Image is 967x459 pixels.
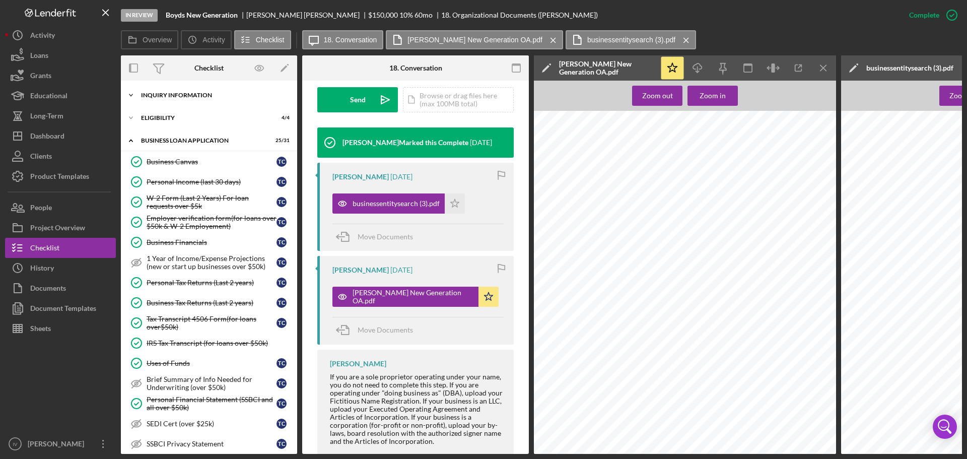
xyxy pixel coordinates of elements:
span: , the undersigned, intending to be legally bound hereby, has duly [648,400,806,405]
div: [PERSON_NAME] New Generation OA.pdf [559,60,655,76]
button: Zoom in [687,86,738,106]
div: Personal Financial Statement (SSBCI and all over $50k) [147,396,277,412]
span: OF [684,156,692,161]
span: [US_STATE] [615,380,646,385]
div: Dashboard [30,126,64,149]
span: executed this Operating Agreement as of the ____ day of ____________, 20____. [570,409,753,414]
div: [PERSON_NAME] New Generation OA.pdf [353,289,473,305]
div: Product Templates [30,166,89,189]
div: Loans [30,45,48,68]
button: Checklist [5,238,116,258]
span: Company, pursuant to and in accordance with the Limited Liability Company Law of [570,252,774,257]
button: businessentitysearch (3).pdf [566,30,696,49]
a: W-2 Form (Last 2 Years) For loan requests over $5kTC [126,192,292,212]
button: Grants [5,65,116,86]
div: W-2 Form (Last 2 Years) For loan requests over $5k [147,194,277,210]
span: "Company"), is hereby executed by __________________________, as its sole member (the "Member"). [570,200,804,205]
div: Business Canvas [147,158,277,166]
div: 18. Conversation [389,64,442,72]
a: Loans [5,45,116,65]
div: Clients [30,146,52,169]
span: [US_STATE] [571,258,605,265]
span: IL [941,260,945,266]
a: SEDI Cert (over $25k)TC [126,414,292,434]
span: Title: [666,217,677,222]
a: Long-Term [5,106,116,126]
button: Dashboard [5,126,116,146]
span: 17 [672,407,678,413]
span: (the [797,191,806,196]
a: Project Overview [5,218,116,238]
div: Zoom in [700,86,726,106]
div: SSBCI Privacy Statement [147,440,277,448]
a: Personal Tax Returns (Last 2 years)TC [126,273,292,293]
a: Uses of FundsTC [126,353,292,373]
div: [PERSON_NAME] [332,173,389,181]
span: Department of Business Services [859,153,926,158]
div: T C [277,278,287,288]
span: The Company shall engage in any lawful act or activity permitted of [643,304,806,309]
div: Document Templates [30,298,96,321]
div: [PERSON_NAME] [PERSON_NAME] [246,11,368,19]
div: Tax Transcript 4506 Form(for loans over$50k) [147,315,277,331]
a: Business Tax Returns (Last 2 years)TC [126,293,292,313]
span: Governing Law. [606,374,642,379]
span: [DOMAIN_NAME] [859,180,898,185]
span: [PERSON_NAME] [864,437,907,442]
button: Documents [5,278,116,298]
div: T C [277,157,287,167]
span: laws of the State of ____________________. [570,382,671,387]
div: 10 % [399,11,413,19]
div: 4 / 4 [271,115,290,121]
time: 2025-09-17 20:16 [390,173,412,181]
span: and belief, true, correct and complete. [867,410,949,415]
button: History [5,258,116,278]
div: Checklist [194,64,224,72]
span: Name of Sole Member [715,440,766,445]
div: Send [350,87,366,112]
div: businessentitysearch (3).pdf [353,200,440,208]
div: Project Overview [30,218,85,240]
div: T C [277,439,287,449]
span: 4. [588,348,592,353]
span: [US_STATE] [621,285,652,290]
label: [PERSON_NAME] New Generation OA.pdf [407,36,542,44]
div: T C [277,177,287,187]
a: Clients [5,146,116,166]
text: IV [13,441,18,447]
button: [PERSON_NAME] New Generation OA.pdf [386,30,563,49]
span: ___________________________________________ [628,165,748,170]
span: limited liability companies under the LLCL. [570,313,664,318]
span: Penalty: [944,170,961,175]
span: Total: [944,177,956,181]
div: 60 mo [415,11,433,19]
label: 18. Conversation [324,36,377,44]
span: is the sole Member of the Company. [703,330,783,335]
span: 1831 SO. GRAND [868,283,909,288]
button: Move Documents [332,224,423,249]
label: businessentitysearch (3).pdf [587,36,675,44]
div: Open Intercom Messenger [933,415,957,439]
div: 25 / 31 [271,138,290,144]
div: Sheets [30,318,51,341]
button: Complete [899,5,962,25]
div: Uses of Funds [147,359,277,367]
span: MANAGER [864,451,889,456]
a: Personal Income (last 30 days)TC [126,172,292,192]
div: businessentitysearch (3).pdf [866,64,953,72]
span: [PERSON_NAME] [870,304,904,308]
span: 3. [859,275,863,280]
a: Business CanvasTC [126,152,292,172]
span: 1501 [PERSON_NAME] [870,308,914,312]
button: Document Templates [5,298,116,318]
div: ELIGIBILITY [141,115,264,121]
button: [PERSON_NAME] New Generation OA.pdf [332,287,499,307]
button: People [5,198,116,218]
span: 4. [859,297,863,302]
span: This Agreement shall be governed by, and construed under, the [661,374,806,379]
span: 1. [588,278,592,283]
div: [PERSON_NAME] [25,434,91,456]
button: Activity [181,30,231,49]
